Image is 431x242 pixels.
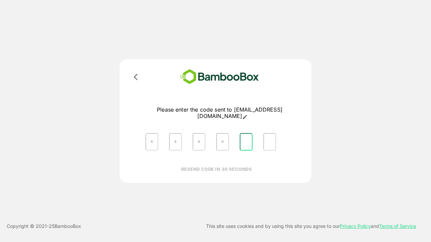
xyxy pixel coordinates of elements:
input: Please enter OTP character 2 [169,133,182,151]
a: Terms of Service [379,223,416,229]
input: Please enter OTP character 4 [216,133,229,151]
p: Copyright © 2021- 25 BambooBox [7,222,81,230]
a: Privacy Policy [340,223,371,229]
p: This site uses cookies and by using this site you agree to our and [206,222,416,230]
img: bamboobox [170,67,269,86]
input: Please enter OTP character 5 [240,133,253,151]
input: Please enter OTP character 1 [145,133,158,151]
input: Please enter OTP character 3 [193,133,205,151]
p: Please enter the code sent to [EMAIL_ADDRESS][DOMAIN_NAME] [140,107,299,120]
input: Please enter OTP character 6 [263,133,276,151]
